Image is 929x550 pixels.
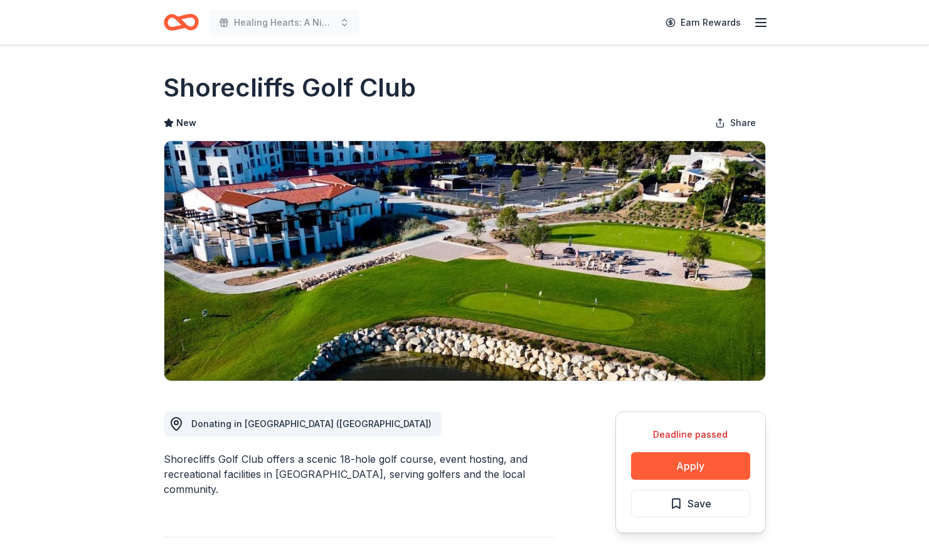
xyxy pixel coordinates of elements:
div: Deadline passed [631,427,750,442]
button: Share [705,110,766,135]
button: Save [631,490,750,517]
button: Healing Hearts: A Night of Gratitude [209,10,359,35]
span: New [176,115,196,130]
span: Share [730,115,756,130]
div: Shorecliffs Golf Club offers a scenic 18-hole golf course, event hosting, and recreational facili... [164,452,555,497]
a: Home [164,8,199,37]
span: Donating in [GEOGRAPHIC_DATA] ([GEOGRAPHIC_DATA]) [191,418,432,429]
span: Healing Hearts: A Night of Gratitude [234,15,334,30]
a: Earn Rewards [658,11,748,34]
img: Image for Shorecliffs Golf Club [164,141,765,381]
button: Apply [631,452,750,480]
h1: Shorecliffs Golf Club [164,70,416,105]
span: Save [687,495,711,512]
